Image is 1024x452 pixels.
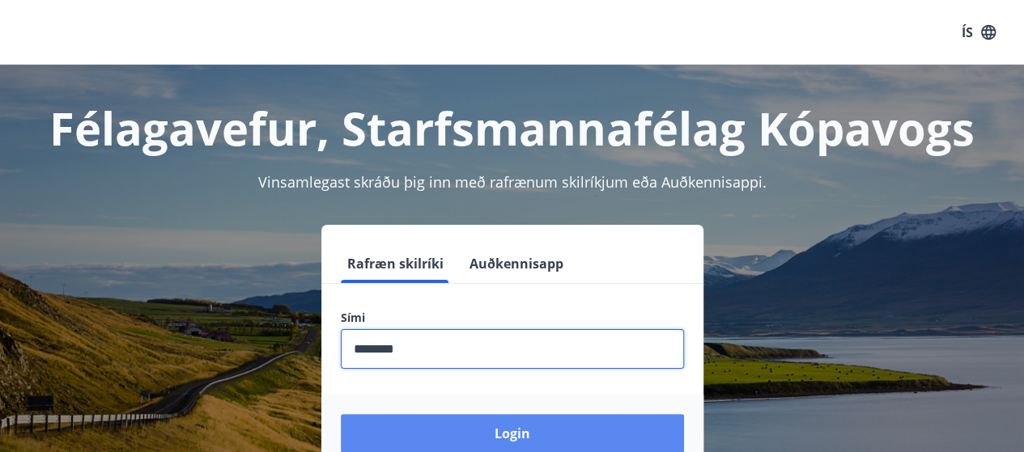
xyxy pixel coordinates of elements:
[953,18,1005,47] button: ÍS
[19,97,1005,158] h1: Félagavefur, Starfsmannafélag Kópavogs
[463,244,570,283] button: Auðkennisapp
[341,244,450,283] button: Rafræn skilríki
[258,172,767,192] span: Vinsamlegast skráðu þig inn með rafrænum skilríkjum eða Auðkennisappi.
[341,310,684,326] label: Sími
